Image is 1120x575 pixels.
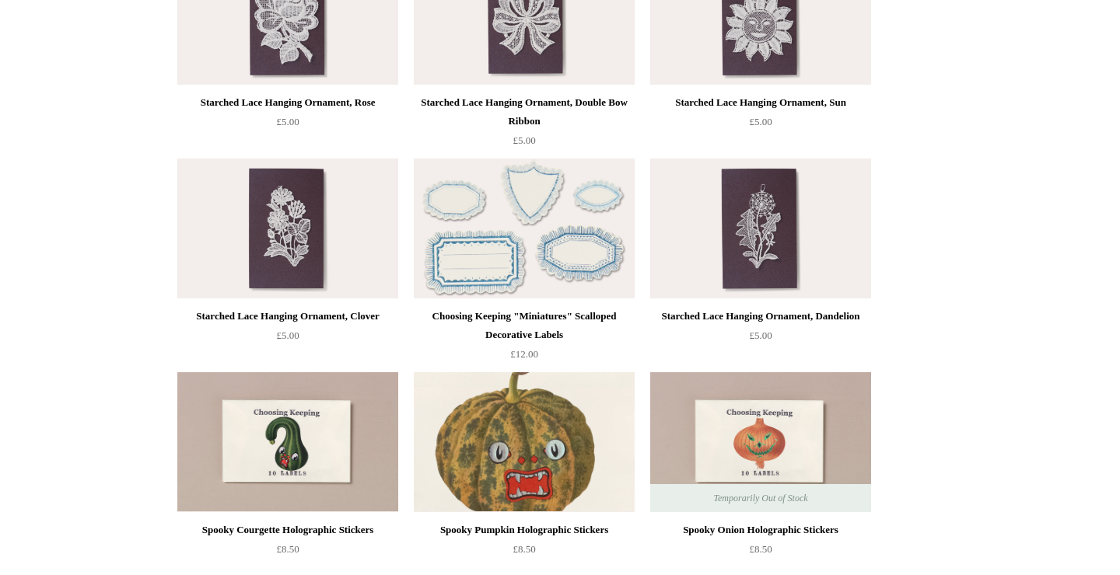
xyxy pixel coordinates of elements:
div: Starched Lace Hanging Ornament, Clover [181,307,394,326]
a: Spooky Courgette Holographic Stickers Spooky Courgette Holographic Stickers [177,372,398,512]
img: Starched Lace Hanging Ornament, Dandelion [650,159,871,298]
a: Spooky Pumpkin Holographic Stickers Spooky Pumpkin Holographic Stickers [414,372,635,512]
div: Spooky Pumpkin Holographic Stickers [418,521,631,539]
img: Spooky Onion Holographic Stickers [650,372,871,512]
img: Starched Lace Hanging Ornament, Clover [177,159,398,298]
div: Starched Lace Hanging Ornament, Rose [181,93,394,112]
span: £8.50 [276,543,299,555]
span: £12.00 [510,348,538,360]
a: Starched Lace Hanging Ornament, Rose £5.00 [177,93,398,157]
a: Starched Lace Hanging Ornament, Clover £5.00 [177,307,398,371]
span: £5.00 [749,116,772,127]
span: £5.00 [276,329,299,341]
a: Starched Lace Hanging Ornament, Double Bow Ribbon £5.00 [414,93,635,157]
a: Starched Lace Hanging Ornament, Clover Starched Lace Hanging Ornament, Clover [177,159,398,298]
div: Choosing Keeping "Miniatures" Scalloped Decorative Labels [418,307,631,344]
span: £8.50 [513,543,535,555]
span: £5.00 [513,134,535,146]
div: Spooky Courgette Holographic Stickers [181,521,394,539]
a: Starched Lace Hanging Ornament, Dandelion Starched Lace Hanging Ornament, Dandelion [650,159,871,298]
img: Spooky Courgette Holographic Stickers [177,372,398,512]
a: Choosing Keeping "Miniatures" Scalloped Decorative Labels £12.00 [414,307,635,371]
a: Starched Lace Hanging Ornament, Sun £5.00 [650,93,871,157]
span: £5.00 [749,329,772,341]
div: Starched Lace Hanging Ornament, Double Bow Ribbon [418,93,631,131]
img: Spooky Pumpkin Holographic Stickers [414,372,635,512]
span: £8.50 [749,543,772,555]
a: Spooky Onion Holographic Stickers Spooky Onion Holographic Stickers Temporarily Out of Stock [650,372,871,512]
div: Starched Lace Hanging Ornament, Sun [654,93,867,112]
a: Starched Lace Hanging Ornament, Dandelion £5.00 [650,307,871,371]
a: Choosing Keeping "Miniatures" Scalloped Decorative Labels Choosing Keeping "Miniatures" Scalloped... [414,159,635,298]
span: £5.00 [276,116,299,127]
img: Choosing Keeping "Miniatures" Scalloped Decorative Labels [414,159,635,298]
span: Temporarily Out of Stock [698,484,823,512]
div: Spooky Onion Holographic Stickers [654,521,867,539]
div: Starched Lace Hanging Ornament, Dandelion [654,307,867,326]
